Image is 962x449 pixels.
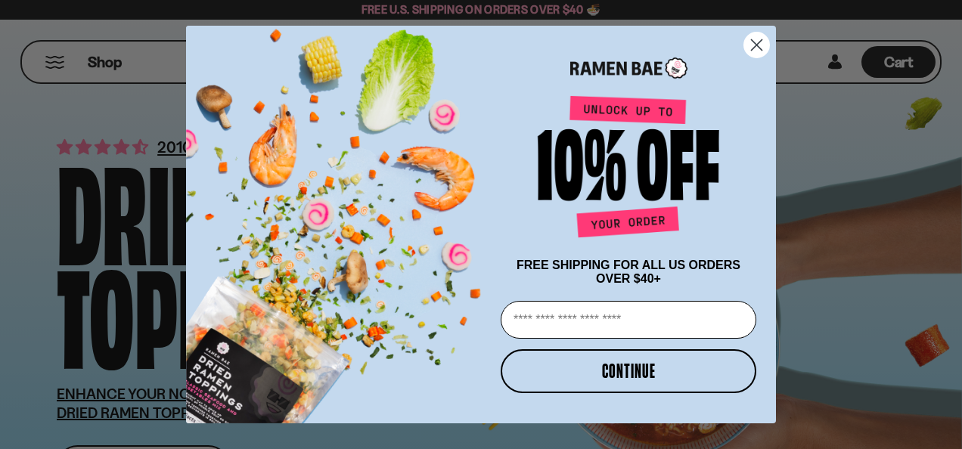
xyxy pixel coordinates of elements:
[743,32,770,58] button: Close dialog
[570,56,687,81] img: Ramen Bae Logo
[186,12,495,423] img: ce7035ce-2e49-461c-ae4b-8ade7372f32c.png
[517,259,740,285] span: FREE SHIPPING FOR ALL US ORDERS OVER $40+
[534,95,723,243] img: Unlock up to 10% off
[501,349,756,393] button: CONTINUE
